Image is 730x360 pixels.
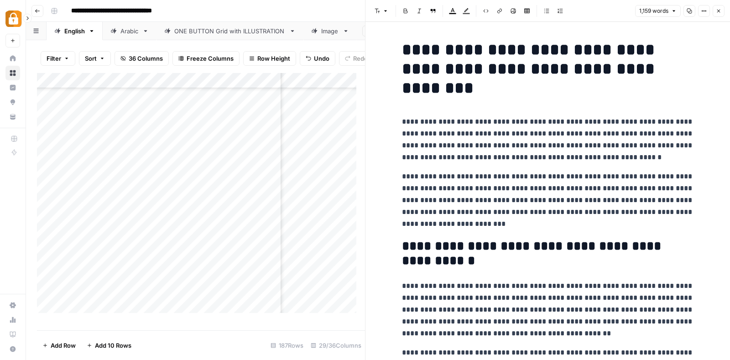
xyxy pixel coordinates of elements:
span: Add Row [51,341,76,350]
img: Adzz Logo [5,10,22,27]
button: Freeze Columns [172,51,240,66]
a: Home [5,51,20,66]
button: Workspace: Adzz [5,7,20,30]
a: Image [303,22,357,40]
span: Row Height [257,54,290,63]
div: Image [321,26,339,36]
button: Filter [41,51,75,66]
div: English [64,26,85,36]
span: 1,159 words [639,7,668,15]
a: Arabic [103,22,156,40]
span: Add 10 Rows [95,341,131,350]
div: 29/36 Columns [307,338,365,353]
a: Insights [5,80,20,95]
button: Undo [300,51,335,66]
a: Learning Hub [5,327,20,342]
a: Your Data [5,110,20,124]
button: Sort [79,51,111,66]
button: 36 Columns [115,51,169,66]
a: Browse [5,66,20,80]
span: Sort [85,54,97,63]
button: Add 10 Rows [81,338,137,353]
a: Usage [5,313,20,327]
a: English [47,22,103,40]
span: Freeze Columns [187,54,234,63]
span: Redo [353,54,368,63]
span: Undo [314,54,329,63]
button: 1,159 words [635,5,681,17]
button: Add Row [37,338,81,353]
span: 36 Columns [129,54,163,63]
a: ONE BUTTON Grid with ILLUSTRATION [156,22,303,40]
span: Filter [47,54,61,63]
a: Opportunities [5,95,20,110]
a: Settings [5,298,20,313]
button: Row Height [243,51,296,66]
div: 187 Rows [267,338,307,353]
div: ONE BUTTON Grid with ILLUSTRATION [174,26,286,36]
button: Help + Support [5,342,20,356]
button: Redo [339,51,374,66]
div: Arabic [120,26,139,36]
